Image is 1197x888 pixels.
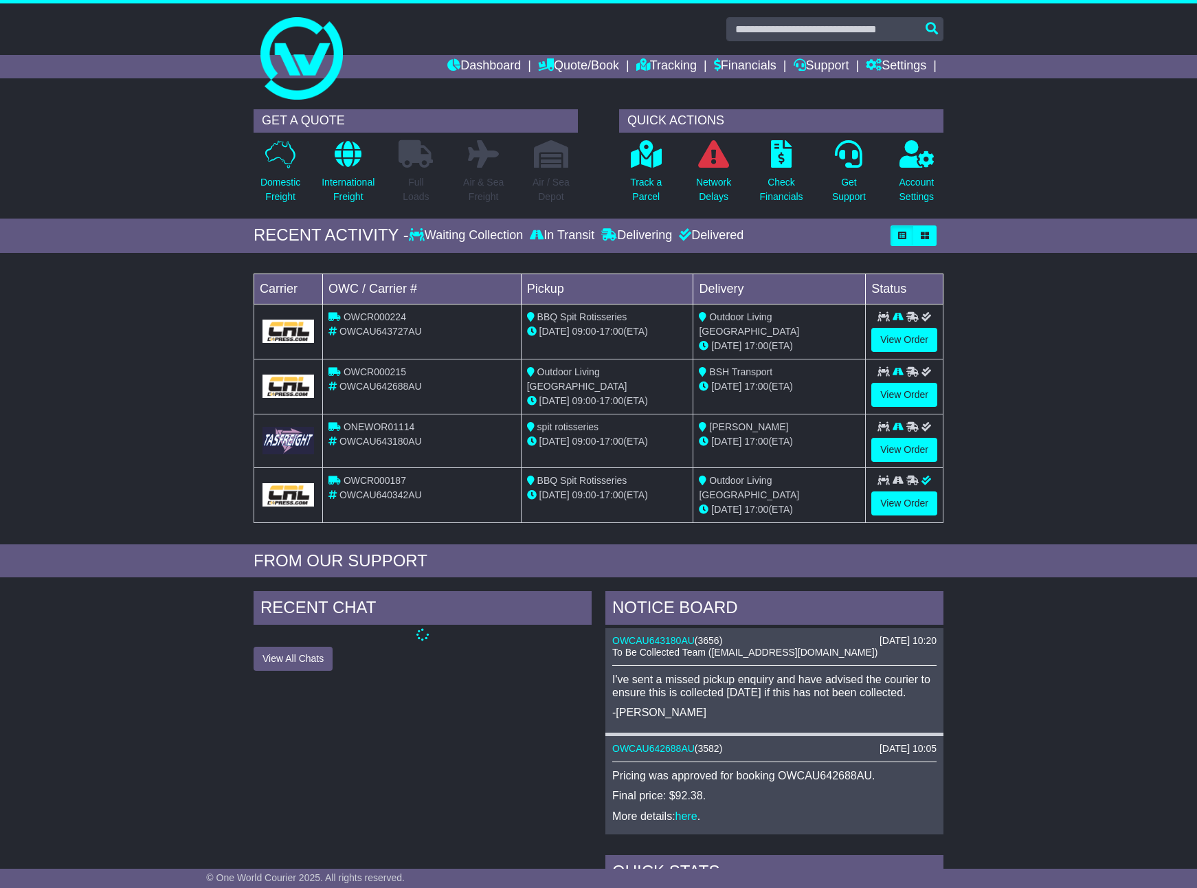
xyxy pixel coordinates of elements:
div: - (ETA) [527,324,688,339]
a: here [675,810,697,822]
span: 09:00 [572,436,596,447]
p: Domestic Freight [260,175,300,204]
a: DomesticFreight [260,140,301,212]
a: OWCAU643180AU [612,635,695,646]
div: [DATE] 10:05 [880,743,937,755]
div: - (ETA) [527,394,688,408]
div: ( ) [612,635,937,647]
div: (ETA) [699,502,860,517]
p: Track a Parcel [630,175,662,204]
span: [DATE] [539,489,570,500]
a: Dashboard [447,55,521,78]
div: (ETA) [699,434,860,449]
span: [DATE] [711,436,741,447]
div: GET A QUOTE [254,109,578,133]
div: - (ETA) [527,488,688,502]
span: spit rotisseries [537,421,598,432]
span: BBQ Spit Rotisseries [537,311,627,322]
span: BSH Transport [709,366,772,377]
span: OWCAU642688AU [339,381,422,392]
img: GetCarrierServiceLogo [262,483,314,507]
td: OWC / Carrier # [323,274,522,304]
td: Carrier [254,274,323,304]
span: OWCAU643727AU [339,326,422,337]
span: To Be Collected Team ([EMAIL_ADDRESS][DOMAIN_NAME]) [612,647,877,658]
span: Outdoor Living [GEOGRAPHIC_DATA] [527,366,627,392]
span: OWCR000215 [344,366,406,377]
div: FROM OUR SUPPORT [254,551,943,571]
span: BBQ Spit Rotisseries [537,475,627,486]
span: Outdoor Living [GEOGRAPHIC_DATA] [699,475,799,500]
span: 17:00 [599,326,623,337]
span: Outdoor Living [GEOGRAPHIC_DATA] [699,311,799,337]
a: Settings [866,55,926,78]
td: Pickup [521,274,693,304]
div: [DATE] 10:20 [880,635,937,647]
img: GetCarrierServiceLogo [262,427,314,454]
span: OWCAU640342AU [339,489,422,500]
div: Delivered [675,228,743,243]
div: QUICK ACTIONS [619,109,943,133]
a: Tracking [636,55,697,78]
span: ONEWOR01114 [344,421,414,432]
a: AccountSettings [899,140,935,212]
span: OWCR000187 [344,475,406,486]
span: [DATE] [711,504,741,515]
td: Delivery [693,274,866,304]
span: [DATE] [711,340,741,351]
p: Final price: $92.38. [612,789,937,802]
p: Check Financials [760,175,803,204]
a: View Order [871,438,937,462]
span: 17:00 [599,395,623,406]
p: -[PERSON_NAME] [612,706,937,719]
a: View Order [871,328,937,352]
span: [DATE] [711,381,741,392]
div: NOTICE BOARD [605,591,943,628]
a: Financials [714,55,776,78]
span: [DATE] [539,436,570,447]
div: - (ETA) [527,434,688,449]
p: Network Delays [696,175,731,204]
img: GetCarrierServiceLogo [262,320,314,343]
img: GetCarrierServiceLogo [262,375,314,398]
span: 09:00 [572,326,596,337]
span: [DATE] [539,395,570,406]
span: 17:00 [599,489,623,500]
p: Air & Sea Freight [463,175,504,204]
p: More details: . [612,810,937,823]
a: View Order [871,491,937,515]
a: Track aParcel [629,140,662,212]
span: © One World Courier 2025. All rights reserved. [206,872,405,883]
td: Status [866,274,943,304]
a: InternationalFreight [321,140,375,212]
p: Full Loads [399,175,433,204]
div: (ETA) [699,379,860,394]
div: RECENT ACTIVITY - [254,225,409,245]
div: RECENT CHAT [254,591,592,628]
div: Waiting Collection [409,228,526,243]
a: GetSupport [831,140,866,212]
span: 09:00 [572,489,596,500]
a: Quote/Book [538,55,619,78]
span: 17:00 [744,381,768,392]
p: Air / Sea Depot [533,175,570,204]
span: 17:00 [744,340,768,351]
a: CheckFinancials [759,140,804,212]
span: 17:00 [599,436,623,447]
p: Pricing was approved for booking OWCAU642688AU. [612,769,937,782]
p: International Freight [322,175,374,204]
span: [PERSON_NAME] [709,421,788,432]
div: (ETA) [699,339,860,353]
p: Get Support [832,175,866,204]
a: Support [794,55,849,78]
a: NetworkDelays [695,140,732,212]
div: In Transit [526,228,598,243]
div: ( ) [612,743,937,755]
span: 3582 [698,743,719,754]
div: Delivering [598,228,675,243]
span: [DATE] [539,326,570,337]
p: Account Settings [899,175,935,204]
span: 3656 [698,635,719,646]
span: OWCR000224 [344,311,406,322]
a: OWCAU642688AU [612,743,695,754]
